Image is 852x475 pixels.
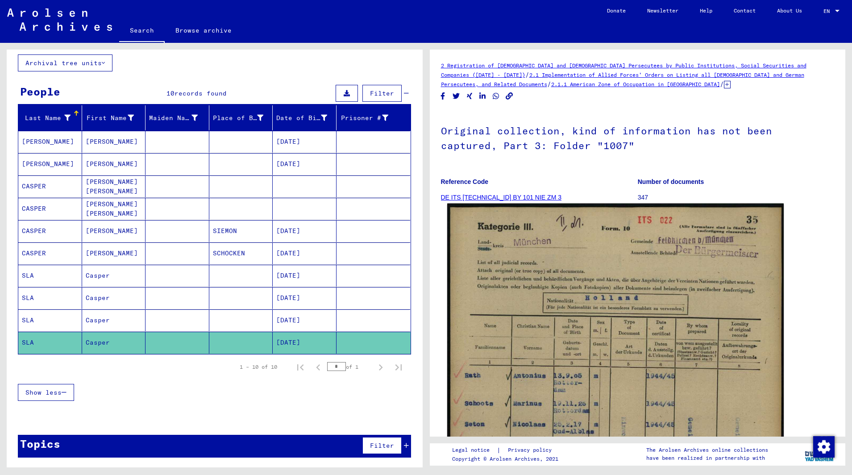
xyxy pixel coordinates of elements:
button: Filter [362,85,402,102]
span: / [720,80,724,88]
a: 2.1 Implementation of Allied Forces’ Orders on Listing all [DEMOGRAPHIC_DATA] and German Persecut... [441,71,804,87]
button: Archival tree units [18,54,112,71]
a: Privacy policy [501,446,562,455]
mat-header-cell: Place of Birth [209,105,273,130]
span: 10 [166,89,175,97]
button: Last page [390,358,407,376]
a: Browse archive [165,20,242,41]
p: The Arolsen Archives online collections [646,446,768,454]
div: Topics [20,436,60,452]
mat-cell: [DATE] [273,332,337,354]
mat-cell: [DATE] [273,220,337,242]
button: Copy link [505,91,514,102]
div: People [20,83,60,100]
b: Number of documents [638,178,704,185]
button: Share on Xing [465,91,474,102]
button: Share on Facebook [438,91,448,102]
mat-cell: [PERSON_NAME] [82,242,146,264]
span: EN [823,8,833,14]
button: First page [291,358,309,376]
mat-cell: SLA [18,265,82,287]
mat-cell: [PERSON_NAME] [PERSON_NAME] [82,175,146,197]
mat-header-cell: First Name [82,105,146,130]
img: yv_logo.png [803,443,836,465]
a: DE ITS [TECHNICAL_ID] BY 101 NIE ZM 3 [441,194,561,201]
div: Maiden Name [149,111,209,125]
mat-cell: CASPER [18,198,82,220]
a: 2 Registration of [DEMOGRAPHIC_DATA] and [DEMOGRAPHIC_DATA] Persecutees by Public Institutions, S... [441,62,806,78]
mat-cell: [DATE] [273,242,337,264]
span: Filter [370,442,394,450]
p: Copyright © Arolsen Archives, 2021 [452,455,562,463]
mat-header-cell: Prisoner # [337,105,411,130]
div: Date of Birth [276,111,338,125]
span: / [525,71,529,79]
p: 347 [638,193,834,202]
mat-cell: [PERSON_NAME] [82,220,146,242]
img: Change consent [813,436,835,458]
mat-cell: [DATE] [273,309,337,331]
a: Search [119,20,165,43]
mat-cell: [PERSON_NAME] [18,153,82,175]
span: records found [175,89,227,97]
mat-cell: SCHOCKEN [209,242,273,264]
div: First Name [86,111,145,125]
a: Legal notice [452,446,497,455]
mat-cell: [DATE] [273,287,337,309]
img: Arolsen_neg.svg [7,8,112,31]
mat-cell: CASPER [18,242,82,264]
mat-cell: [PERSON_NAME] [82,153,146,175]
h1: Original collection, kind of information has not been captured, Part 3: Folder "1007" [441,110,835,164]
div: Place of Birth [213,113,264,123]
mat-header-cell: Maiden Name [145,105,209,130]
button: Share on LinkedIn [478,91,487,102]
div: Prisoner # [340,111,400,125]
button: Filter [362,437,402,454]
div: First Name [86,113,134,123]
div: Prisoner # [340,113,389,123]
span: Show less [25,388,62,396]
div: | [452,446,562,455]
mat-cell: CASPER [18,175,82,197]
div: Maiden Name [149,113,198,123]
div: 1 – 10 of 10 [240,363,277,371]
button: Share on WhatsApp [491,91,501,102]
mat-cell: [PERSON_NAME] [18,131,82,153]
div: of 1 [327,362,372,371]
mat-cell: [DATE] [273,153,337,175]
mat-cell: [DATE] [273,265,337,287]
span: Filter [370,89,394,97]
mat-header-cell: Date of Birth [273,105,337,130]
a: 2.1.1 American Zone of Occupation in [GEOGRAPHIC_DATA] [551,81,720,87]
mat-cell: Casper [82,265,146,287]
mat-cell: Casper [82,332,146,354]
div: Date of Birth [276,113,327,123]
span: / [547,80,551,88]
mat-cell: [DATE] [273,131,337,153]
p: have been realized in partnership with [646,454,768,462]
mat-cell: SLA [18,309,82,331]
mat-cell: Casper [82,287,146,309]
button: Next page [372,358,390,376]
b: Reference Code [441,178,489,185]
mat-header-cell: Last Name [18,105,82,130]
mat-cell: [PERSON_NAME] [82,131,146,153]
div: Last Name [22,111,82,125]
mat-cell: SLA [18,332,82,354]
mat-cell: [PERSON_NAME] [PERSON_NAME] [82,198,146,220]
button: Show less [18,384,74,401]
mat-cell: SIEMON [209,220,273,242]
div: Place of Birth [213,111,275,125]
div: Change consent [813,436,834,457]
div: Last Name [22,113,71,123]
mat-cell: CASPER [18,220,82,242]
button: Share on Twitter [452,91,461,102]
mat-cell: SLA [18,287,82,309]
mat-cell: Casper [82,309,146,331]
button: Previous page [309,358,327,376]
